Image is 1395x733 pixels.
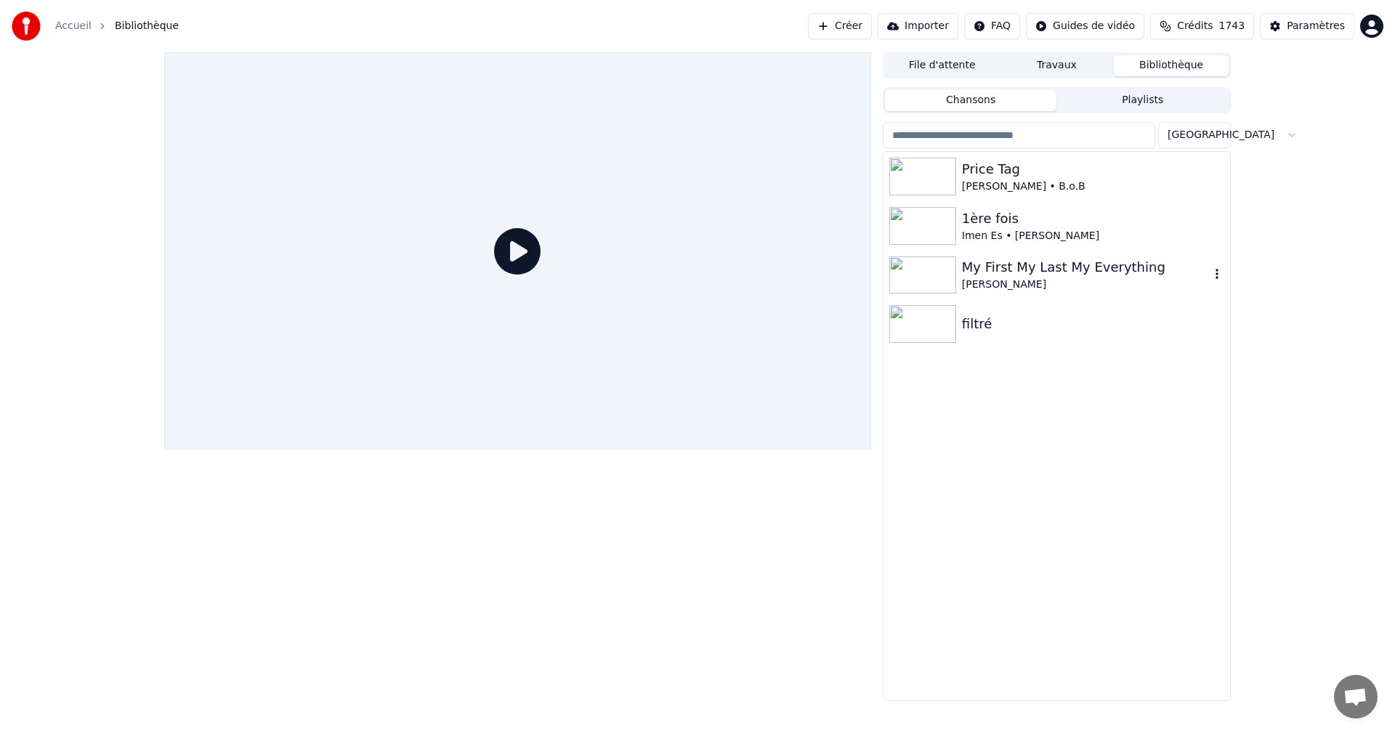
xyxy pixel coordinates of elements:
div: Price Tag [962,159,1224,179]
img: youka [12,12,41,41]
button: Importer [878,13,958,39]
div: My First My Last My Everything [962,257,1210,278]
span: 1743 [1219,19,1245,33]
button: Travaux [1000,55,1115,76]
div: [PERSON_NAME] • B.o.B [962,179,1224,194]
div: Imen Es • [PERSON_NAME] [962,229,1224,243]
div: 1ère fois [962,208,1224,229]
button: File d'attente [885,55,1000,76]
span: [GEOGRAPHIC_DATA] [1168,128,1274,142]
button: Crédits1743 [1150,13,1254,39]
button: Bibliothèque [1114,55,1229,76]
span: Bibliothèque [115,19,179,33]
nav: breadcrumb [55,19,179,33]
button: Guides de vidéo [1026,13,1144,39]
a: Ouvrir le chat [1334,675,1378,718]
button: Chansons [885,90,1057,111]
div: filtré [962,314,1224,334]
div: [PERSON_NAME] [962,278,1210,292]
div: Paramètres [1287,19,1345,33]
button: Paramètres [1260,13,1354,39]
button: FAQ [964,13,1020,39]
span: Crédits [1177,19,1213,33]
a: Accueil [55,19,92,33]
button: Playlists [1056,90,1229,111]
button: Créer [808,13,872,39]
